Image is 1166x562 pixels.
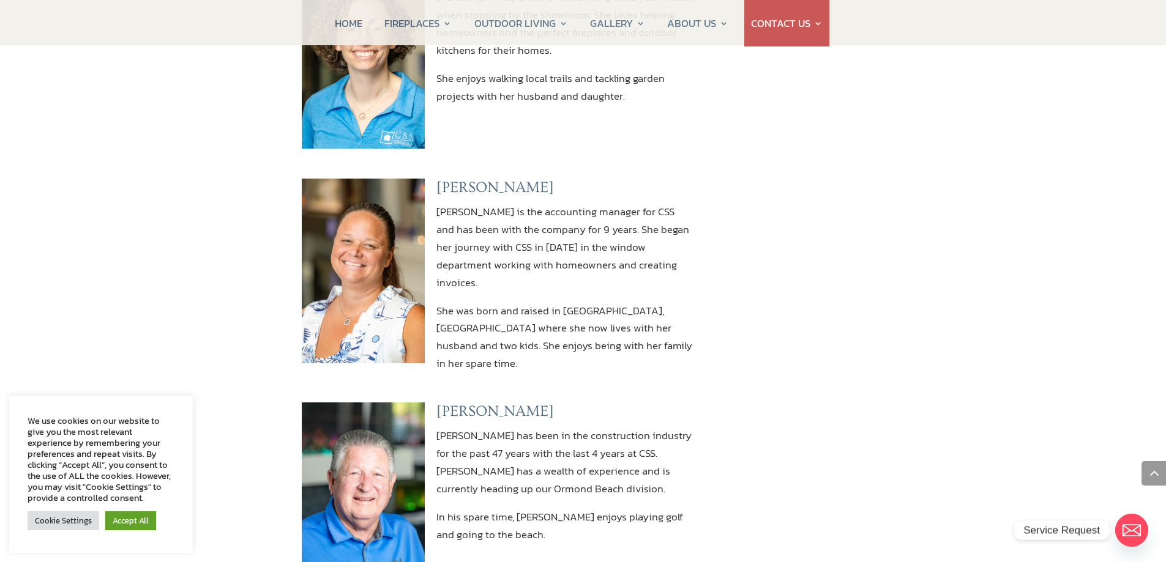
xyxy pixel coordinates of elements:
[436,70,694,105] p: She enjoys walking local trails and tackling garden projects with her husband and daughter.
[105,511,156,530] a: Accept All
[436,427,694,508] p: [PERSON_NAME] has been in the construction industry for the past 47 years with the last 4 years a...
[436,179,694,203] h3: [PERSON_NAME]
[28,415,174,503] div: We use cookies on our website to give you the most relevant experience by remembering your prefer...
[436,203,694,302] p: [PERSON_NAME] is the accounting manager for CSS and has been with the company for 9 years. She be...
[436,302,694,373] p: She was born and raised in [GEOGRAPHIC_DATA], [GEOGRAPHIC_DATA] where she now lives with her husb...
[1115,514,1148,547] a: Email
[436,402,694,427] h3: [PERSON_NAME]
[28,511,99,530] a: Cookie Settings
[436,508,694,544] p: In his spare time, [PERSON_NAME] enjoys playing golf and going to the beach.
[302,179,425,363] img: stephanie_2X3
